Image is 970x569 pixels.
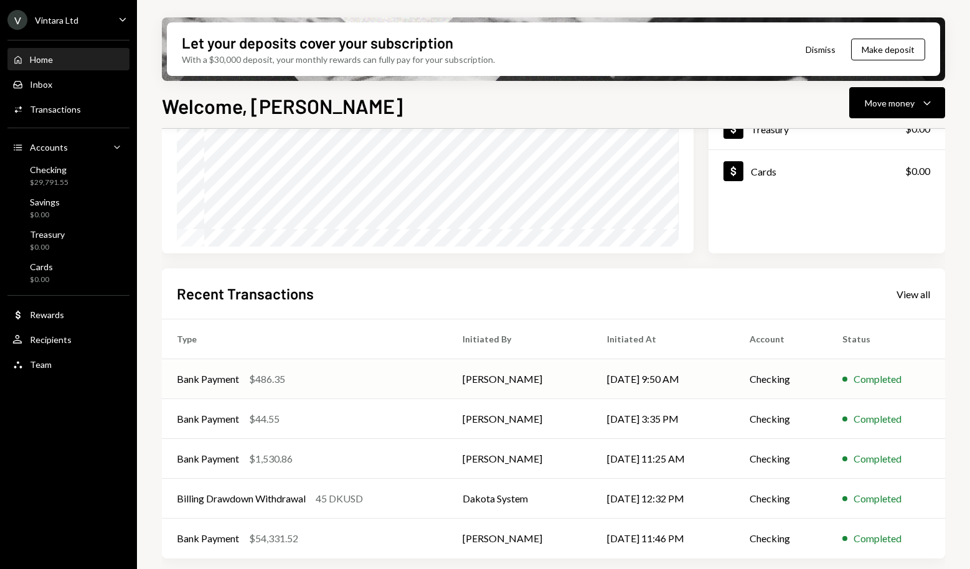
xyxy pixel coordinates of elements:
div: $0.00 [30,242,65,253]
button: Make deposit [851,39,925,60]
div: V [7,10,27,30]
th: Status [827,319,945,359]
button: Dismiss [790,35,851,64]
div: $1,530.86 [249,451,293,466]
button: Move money [849,87,945,118]
a: Team [7,353,129,375]
div: Completed [854,451,902,466]
th: Account [735,319,827,359]
div: Team [30,359,52,370]
div: Completed [854,491,902,506]
td: Checking [735,519,827,558]
div: Cards [30,261,53,272]
td: [DATE] 11:46 PM [592,519,735,558]
td: Checking [735,479,827,519]
a: Treasury$0.00 [7,225,129,255]
th: Initiated By [448,319,593,359]
td: [DATE] 9:50 AM [592,359,735,399]
div: Bank Payment [177,531,239,546]
th: Type [162,319,448,359]
div: Completed [854,372,902,387]
a: Home [7,48,129,70]
div: Home [30,54,53,65]
div: Inbox [30,79,52,90]
div: $486.35 [249,372,285,387]
div: Recipients [30,334,72,345]
div: Completed [854,411,902,426]
td: [DATE] 11:25 AM [592,439,735,479]
div: $44.55 [249,411,280,426]
div: $0.00 [905,121,930,136]
a: Savings$0.00 [7,193,129,223]
td: [PERSON_NAME] [448,399,593,439]
h2: Recent Transactions [177,283,314,304]
div: Rewards [30,309,64,320]
a: Rewards [7,303,129,326]
div: Billing Drawdown Withdrawal [177,491,306,506]
td: Checking [735,439,827,479]
a: Recipients [7,328,129,350]
a: View all [897,287,930,301]
div: View all [897,288,930,301]
div: $0.00 [905,164,930,179]
div: Savings [30,197,60,207]
div: $54,331.52 [249,531,298,546]
a: Checking$29,791.55 [7,161,129,190]
td: Checking [735,399,827,439]
a: Cards$0.00 [709,150,945,192]
a: Transactions [7,98,129,120]
div: Treasury [30,229,65,240]
td: [DATE] 3:35 PM [592,399,735,439]
td: [PERSON_NAME] [448,519,593,558]
th: Initiated At [592,319,735,359]
td: [PERSON_NAME] [448,439,593,479]
div: Bank Payment [177,411,239,426]
div: With a $30,000 deposit, your monthly rewards can fully pay for your subscription. [182,53,495,66]
div: 45 DKUSD [316,491,363,506]
div: $0.00 [30,210,60,220]
div: Checking [30,164,68,175]
td: Dakota System [448,479,593,519]
div: Bank Payment [177,451,239,466]
h1: Welcome, [PERSON_NAME] [162,93,403,118]
div: Bank Payment [177,372,239,387]
div: Treasury [751,123,789,135]
div: Transactions [30,104,81,115]
div: Completed [854,531,902,546]
td: [DATE] 12:32 PM [592,479,735,519]
div: $29,791.55 [30,177,68,188]
div: $0.00 [30,275,53,285]
a: Inbox [7,73,129,95]
div: Accounts [30,142,68,153]
td: [PERSON_NAME] [448,359,593,399]
div: Move money [865,96,915,110]
div: Cards [751,166,776,177]
a: Cards$0.00 [7,258,129,288]
div: Vintara Ltd [35,15,78,26]
a: Accounts [7,136,129,158]
div: Let your deposits cover your subscription [182,32,453,53]
td: Checking [735,359,827,399]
